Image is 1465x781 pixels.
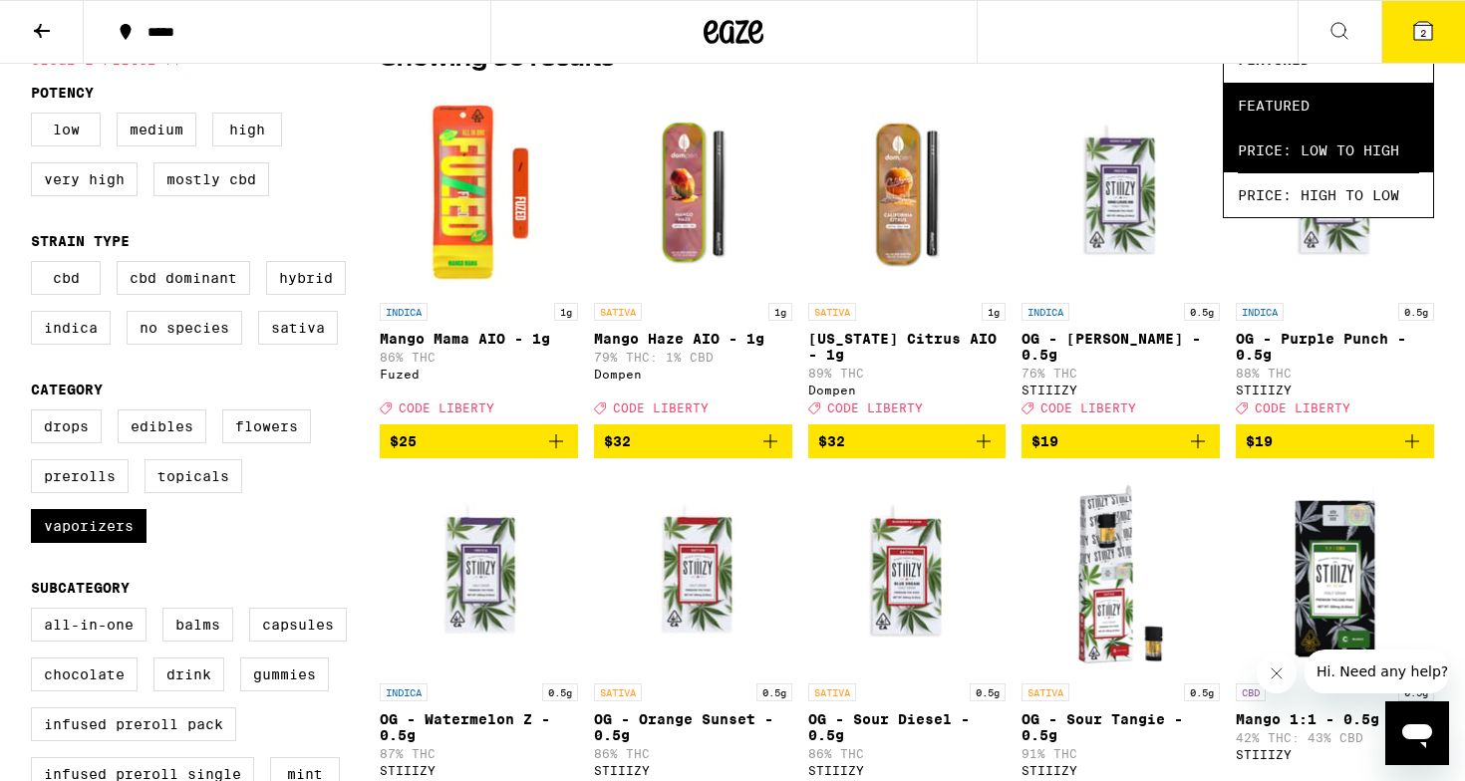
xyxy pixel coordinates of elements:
[594,94,792,293] img: Dompen - Mango Haze AIO - 1g
[604,433,631,449] span: $32
[153,162,269,196] label: Mostly CBD
[1236,711,1434,727] p: Mango 1:1 - 0.5g
[380,764,578,777] div: STIIIZY
[249,608,347,642] label: Capsules
[31,113,101,146] label: Low
[31,311,111,345] label: Indica
[380,94,578,424] a: Open page for Mango Mama AIO - 1g from Fuzed
[1184,683,1220,701] p: 0.5g
[162,608,233,642] label: Balms
[31,509,146,543] label: Vaporizers
[145,459,242,493] label: Topicals
[1236,683,1266,701] p: CBD
[1238,83,1419,128] span: Featured
[258,311,338,345] label: Sativa
[1381,1,1465,63] button: 2
[1022,303,1069,321] p: INDICA
[212,113,282,146] label: High
[1236,731,1434,744] p: 42% THC: 43% CBD
[380,424,578,458] button: Add to bag
[1238,128,1419,172] span: Price: Low to High
[808,764,1007,777] div: STIIIZY
[756,683,792,701] p: 0.5g
[1022,711,1220,743] p: OG - Sour Tangie - 0.5g
[554,303,578,321] p: 1g
[1236,303,1284,321] p: INDICA
[1022,94,1220,424] a: Open page for OG - King Louis XIII - 0.5g from STIIIZY
[1236,384,1434,396] div: STIIIZY
[594,711,792,743] p: OG - Orange Sunset - 0.5g
[1184,303,1220,321] p: 0.5g
[222,409,311,443] label: Flowers
[1022,384,1220,396] div: STIIIZY
[1398,303,1434,321] p: 0.5g
[982,303,1006,321] p: 1g
[266,261,346,295] label: Hybrid
[594,94,792,424] a: Open page for Mango Haze AIO - 1g from Dompen
[1255,401,1350,414] span: CODE LIBERTY
[1385,701,1449,765] iframe: Button to launch messaging window
[808,94,1007,293] img: Dompen - California Citrus AIO - 1g
[31,85,94,101] legend: Potency
[1022,94,1220,293] img: STIIIZY - OG - King Louis XIII - 0.5g
[1238,172,1419,217] span: Price: High to Low
[1022,683,1069,701] p: SATIVA
[153,657,224,691] label: Drink
[808,424,1007,458] button: Add to bag
[380,747,578,760] p: 87% THC
[31,580,130,596] legend: Subcategory
[31,608,146,642] label: All-In-One
[542,683,578,701] p: 0.5g
[808,331,1007,363] p: [US_STATE] Citrus AIO - 1g
[808,384,1007,396] div: Dompen
[808,711,1007,743] p: OG - Sour Diesel - 0.5g
[594,474,792,673] img: STIIIZY - OG - Orange Sunset - 0.5g
[127,311,242,345] label: No Species
[808,474,1007,673] img: STIIIZY - OG - Sour Diesel - 0.5g
[1236,474,1434,673] img: STIIIZY - Mango 1:1 - 0.5g
[1236,331,1434,363] p: OG - Purple Punch - 0.5g
[594,424,792,458] button: Add to bag
[827,401,923,414] span: CODE LIBERTY
[380,303,428,321] p: INDICA
[808,683,856,701] p: SATIVA
[1236,94,1434,424] a: Open page for OG - Purple Punch - 0.5g from STIIIZY
[380,368,578,381] div: Fuzed
[380,331,578,347] p: Mango Mama AIO - 1g
[31,657,138,691] label: Chocolate
[1022,747,1220,760] p: 91% THC
[808,303,856,321] p: SATIVA
[1022,424,1220,458] button: Add to bag
[380,94,578,293] img: Fuzed - Mango Mama AIO - 1g
[1022,764,1220,777] div: STIIIZY
[1236,424,1434,458] button: Add to bag
[117,261,250,295] label: CBD Dominant
[240,657,329,691] label: Gummies
[594,303,642,321] p: SATIVA
[818,433,845,449] span: $32
[380,683,428,701] p: INDICA
[399,401,494,414] span: CODE LIBERTY
[380,351,578,364] p: 86% THC
[594,747,792,760] p: 86% THC
[1246,433,1273,449] span: $19
[117,113,196,146] label: Medium
[594,331,792,347] p: Mango Haze AIO - 1g
[970,683,1006,701] p: 0.5g
[808,747,1007,760] p: 86% THC
[380,474,578,673] img: STIIIZY - OG - Watermelon Z - 0.5g
[118,409,206,443] label: Edibles
[380,711,578,743] p: OG - Watermelon Z - 0.5g
[1236,367,1434,380] p: 88% THC
[390,433,417,449] span: $25
[613,401,709,414] span: CODE LIBERTY
[1022,474,1220,673] img: STIIIZY - OG - Sour Tangie - 0.5g
[594,683,642,701] p: SATIVA
[808,367,1007,380] p: 89% THC
[808,94,1007,424] a: Open page for California Citrus AIO - 1g from Dompen
[31,459,129,493] label: Prerolls
[594,368,792,381] div: Dompen
[31,707,236,741] label: Infused Preroll Pack
[31,162,138,196] label: Very High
